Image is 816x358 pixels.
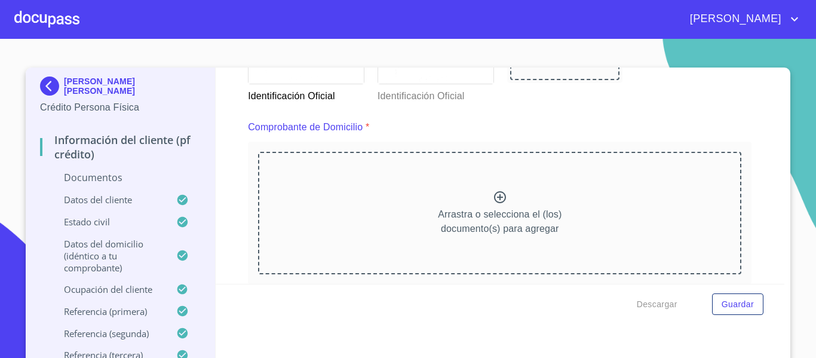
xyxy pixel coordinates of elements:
p: Ocupación del Cliente [40,283,176,295]
span: [PERSON_NAME] [681,10,787,29]
p: Crédito Persona Física [40,100,201,115]
p: Referencia (segunda) [40,328,176,339]
img: Docupass spot blue [40,77,64,96]
span: Guardar [722,297,754,312]
button: Guardar [712,293,763,316]
p: Documentos [40,171,201,184]
p: [PERSON_NAME] [PERSON_NAME] [64,77,201,96]
p: Datos del cliente [40,194,176,206]
div: [PERSON_NAME] [PERSON_NAME] [40,77,201,100]
p: Datos del domicilio (idéntico a tu comprobante) [40,238,176,274]
p: Estado Civil [40,216,176,228]
button: account of current user [681,10,802,29]
button: Descargar [632,293,682,316]
p: Identificación Oficial [378,84,493,103]
p: Referencia (primera) [40,305,176,317]
p: Arrastra o selecciona el (los) documento(s) para agregar [438,207,562,236]
p: Comprobante de Domicilio [248,120,363,134]
p: Identificación Oficial [248,84,363,103]
span: Descargar [637,297,677,312]
p: Información del cliente (PF crédito) [40,133,201,161]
